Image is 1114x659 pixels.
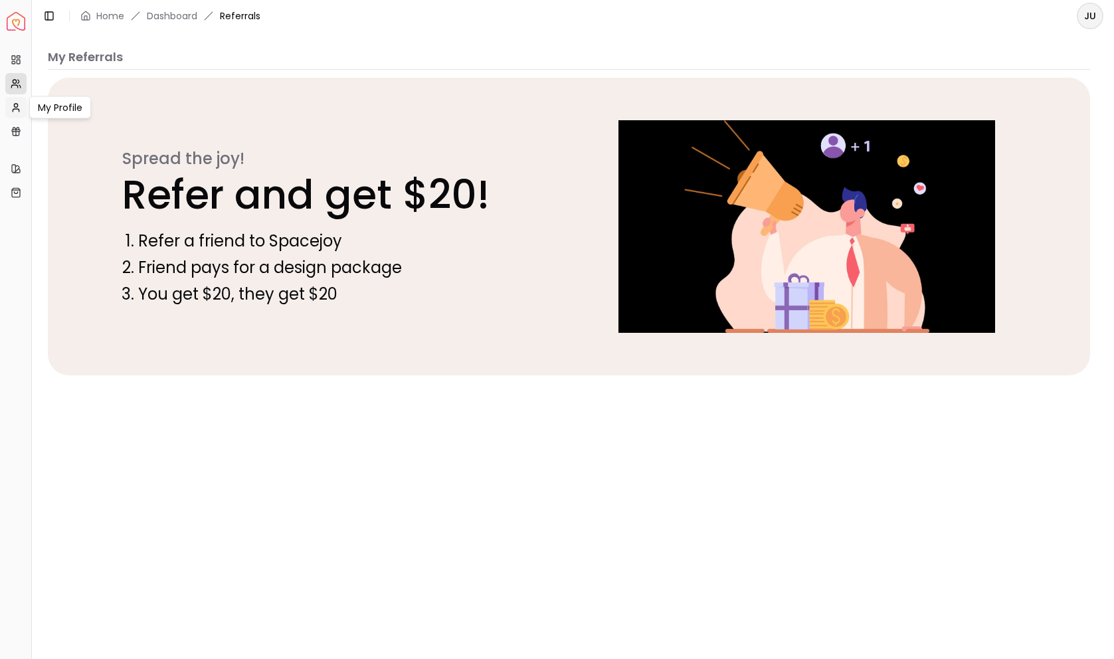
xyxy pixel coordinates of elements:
[48,48,1090,66] p: My Referrals
[1078,4,1102,28] span: JU
[147,9,197,23] a: Dashboard
[220,9,260,23] span: Referrals
[7,12,25,31] img: Spacejoy Logo
[138,231,540,252] li: Refer a friend to Spacejoy
[138,284,540,305] li: You get $20, they get $20
[96,9,124,23] a: Home
[138,257,540,278] li: Friend pays for a design package
[122,148,540,169] p: Spread the joy!
[80,9,260,23] nav: breadcrumb
[122,175,540,215] p: Refer and get $20!
[7,12,25,31] a: Spacejoy
[577,120,1038,333] img: Referral callout
[29,96,91,119] div: My Profile
[1077,3,1103,29] button: JU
